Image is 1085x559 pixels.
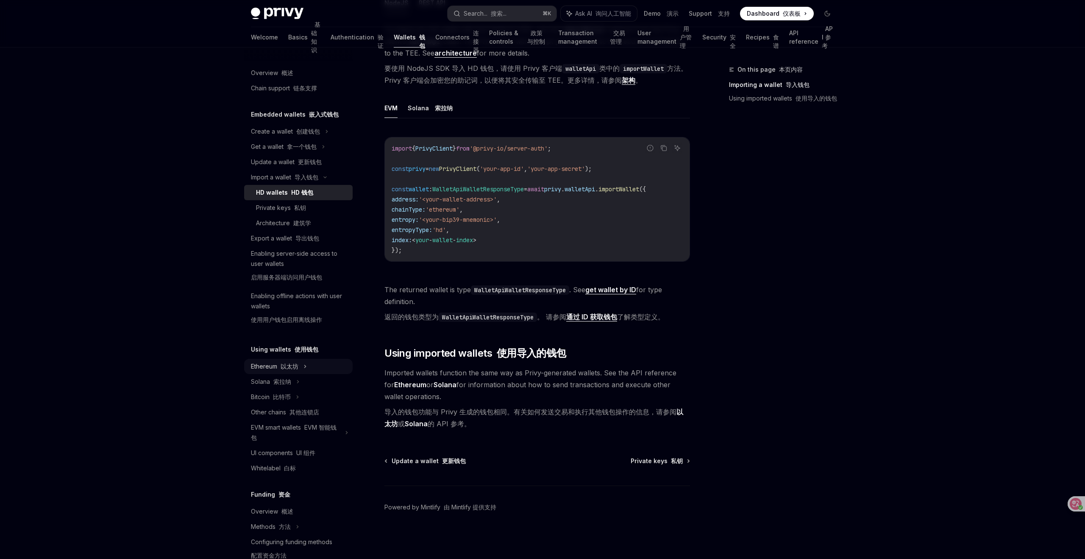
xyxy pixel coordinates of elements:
[489,27,548,48] a: Policies & controls 政策与控制
[470,145,548,152] span: '@privy-io/server-auth'
[392,185,409,193] span: const
[409,185,429,193] span: wallet
[293,84,317,92] font: 链条支撑
[384,313,665,321] font: 返回的钱包类型为 。 请参阅 了解类型定义。
[544,185,561,193] span: privy
[622,76,635,85] a: 架构
[251,27,278,48] a: Welcome
[244,231,353,246] a: Export a wallet 导出钱包
[435,27,479,48] a: Connectors 连接器
[251,8,303,20] img: dark logo
[392,145,412,152] span: import
[476,165,480,173] span: (
[392,246,402,254] span: });
[565,185,595,193] span: walletApi
[434,380,456,389] a: Solana
[558,27,627,48] a: Transaction management 交易管理
[453,145,456,152] span: }
[251,68,293,78] div: Overview
[637,27,692,48] a: User management 用户管理
[620,64,667,73] code: importWallet
[251,233,319,243] div: Export a wallet
[392,216,419,224] span: entropy:
[256,218,311,228] div: Architecture
[244,288,353,331] a: Enabling offline actions with user wallets使用用户钱包启用离线操作
[251,522,291,532] div: Methods
[429,185,432,193] span: :
[542,10,551,17] span: ⌘ K
[527,185,544,193] span: await
[789,27,834,48] a: API reference API 参考
[384,347,566,360] span: Using imported wallets
[480,165,524,173] span: 'your-app-id'
[730,34,736,49] font: 安全
[435,104,453,112] font: 索拉纳
[419,216,497,224] span: '<your-bip39-mnemonic>'
[392,206,426,213] span: chainType:
[244,185,353,200] a: HD wallets HD 钱包
[244,504,353,519] a: Overview 概述
[251,506,293,517] div: Overview
[434,49,477,58] a: architecture
[251,422,340,443] div: EVM smart wallets
[644,9,679,18] a: Demo 演示
[311,21,320,53] font: 基础知识
[471,285,569,295] code: WalletApiWalletResponseType
[256,203,306,213] div: Private keys
[384,98,398,118] button: EVM
[384,367,690,433] span: Imported wallets function the same way as Privy-generated wallets. See the API reference for or f...
[786,81,810,88] font: 导入钱包
[392,226,432,234] span: entropyType:
[432,185,524,193] span: WalletApiWalletResponseType
[331,27,384,48] a: Authentication 验证
[251,407,319,417] div: Other chains
[385,457,466,465] a: Update a wallet 更新钱包
[459,206,463,213] span: ,
[456,236,473,244] span: index
[244,200,353,215] a: Private keys 私钥
[432,226,446,234] span: 'hd'
[296,128,320,135] font: 创建钱包
[278,491,290,498] font: 资金
[667,10,679,17] font: 演示
[384,23,690,89] span: To import an HD wallet with the NodeJS SDK, use the method from the Privy client’s class. The Pri...
[251,552,287,559] font: 配置资金方法
[384,503,496,511] a: Powered by Mintlify 由 Mintlify 提供支持
[415,236,429,244] span: your
[527,165,585,173] span: 'your-app-secret'
[281,363,298,370] font: 以太坊
[394,380,426,389] a: Ethereum
[429,165,439,173] span: new
[453,236,456,244] span: -
[658,143,669,154] button: Copy the contents from the code block
[671,457,683,464] font: 私钥
[473,236,476,244] span: >
[244,246,353,288] a: Enabling server-side access to user wallets启用服务器端访问用户钱包
[796,95,837,102] font: 使用导入的钱包
[251,172,318,182] div: Import a wallet
[561,6,637,21] button: Ask AI 询问人工智能
[244,461,353,476] a: Whitelabel 白标
[281,508,293,515] font: 概述
[729,92,841,105] a: Using imported wallets 使用导入的钱包
[294,204,306,211] font: 私钥
[244,445,353,461] a: UI components UI 组件
[251,274,322,281] font: 启用服务器端访问用户钱包
[412,236,415,244] span: <
[251,489,290,500] h5: Funding
[251,316,322,323] font: 使用用户钱包启用离线操作
[639,185,646,193] span: ({
[631,457,689,465] a: Private keys 私钥
[251,83,317,93] div: Chain support
[432,236,453,244] span: wallet
[448,6,557,21] button: Search... 搜索...⌘K
[497,216,500,224] span: ,
[718,10,730,17] font: 支持
[524,165,527,173] span: ,
[251,249,348,286] div: Enabling server-side access to user wallets
[464,8,506,19] div: Search...
[779,66,803,73] font: 本页内容
[747,9,801,18] span: Dashboard
[473,29,479,53] font: 连接器
[595,10,631,17] font: 询问人工智能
